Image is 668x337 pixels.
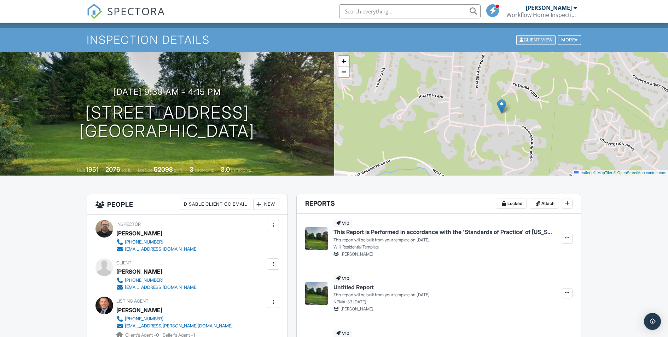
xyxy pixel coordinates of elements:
[116,284,198,291] a: [EMAIL_ADDRESS][DOMAIN_NAME]
[516,35,556,45] div: Client View
[593,171,612,175] a: © MapTiler
[497,99,506,114] img: Marker
[116,266,162,277] div: [PERSON_NAME]
[86,166,99,173] div: 1951
[116,305,162,315] a: [PERSON_NAME]
[341,67,346,76] span: −
[221,166,230,173] div: 3.0
[558,35,581,45] div: More
[526,4,572,11] div: [PERSON_NAME]
[516,37,557,42] a: Client View
[591,171,592,175] span: |
[338,67,349,77] a: Zoom out
[341,57,346,65] span: +
[87,4,102,19] img: The Best Home Inspection Software - Spectora
[338,56,349,67] a: Zoom in
[116,246,198,253] a: [EMAIL_ADDRESS][DOMAIN_NAME]
[138,167,153,173] span: Lot Size
[181,199,250,210] div: Disable Client CC Email
[113,87,221,97] h3: [DATE] 9:30 am - 4:15 pm
[116,315,233,322] a: [PHONE_NUMBER]
[79,103,255,141] h1: [STREET_ADDRESS] [GEOGRAPHIC_DATA]
[125,278,163,283] div: [PHONE_NUMBER]
[107,4,165,18] span: SPECTORA
[339,4,481,18] input: Search everything...
[87,34,582,46] h1: Inspection Details
[231,167,251,173] span: bathrooms
[116,322,233,330] a: [EMAIL_ADDRESS][PERSON_NAME][DOMAIN_NAME]
[116,277,198,284] a: [PHONE_NUMBER]
[121,167,131,173] span: sq. ft.
[644,313,661,330] div: Open Intercom Messenger
[116,260,132,265] span: Client
[125,323,233,329] div: [EMAIL_ADDRESS][PERSON_NAME][DOMAIN_NAME]
[77,167,85,173] span: Built
[116,239,198,246] a: [PHONE_NUMBER]
[116,228,162,239] div: [PERSON_NAME]
[194,167,214,173] span: bedrooms
[125,285,198,290] div: [EMAIL_ADDRESS][DOMAIN_NAME]
[190,166,193,173] div: 3
[125,316,163,322] div: [PHONE_NUMBER]
[125,239,163,245] div: [PHONE_NUMBER]
[174,167,183,173] span: sq.ft.
[253,199,279,210] div: New
[87,10,165,24] a: SPECTORA
[116,222,141,227] span: Inspector
[614,171,666,175] a: © OpenStreetMap contributors
[154,166,173,173] div: 52098
[87,194,287,215] h3: People
[105,166,120,173] div: 2076
[116,298,149,304] span: Listing Agent
[506,11,577,18] div: Workflow Home Inspections
[125,246,198,252] div: [EMAIL_ADDRESS][DOMAIN_NAME]
[574,171,590,175] a: Leaflet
